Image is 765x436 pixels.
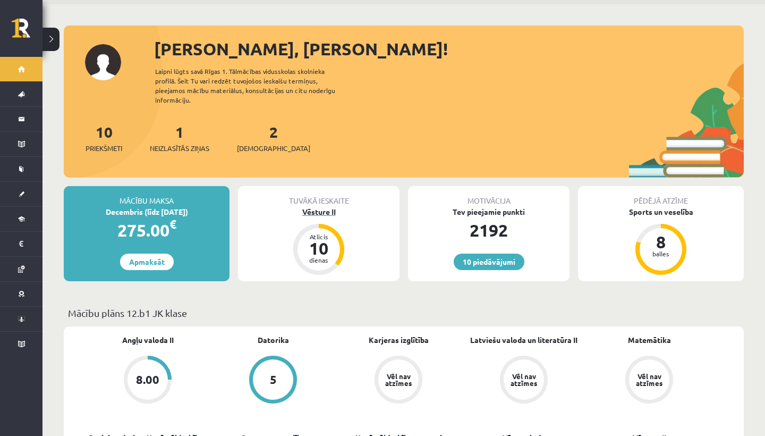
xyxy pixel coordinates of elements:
[470,334,577,346] a: Latviešu valoda un literatūra II
[509,373,539,387] div: Vēl nav atzīmes
[238,186,399,206] div: Tuvākā ieskaite
[408,186,569,206] div: Motivācija
[384,373,413,387] div: Vēl nav atzīmes
[645,250,677,257] div: balles
[634,373,664,387] div: Vēl nav atzīmes
[136,374,159,385] div: 8.00
[86,143,122,154] span: Priekšmeti
[210,356,336,406] a: 5
[578,206,744,217] div: Sports un veselība
[237,122,310,154] a: 2[DEMOGRAPHIC_DATA]
[578,206,744,276] a: Sports un veselība 8 balles
[64,217,229,243] div: 275.00
[64,186,229,206] div: Mācību maksa
[12,19,42,45] a: Rīgas 1. Tālmācības vidusskola
[303,240,335,257] div: 10
[68,306,739,320] p: Mācību plāns 12.b1 JK klase
[169,216,176,232] span: €
[369,334,429,346] a: Karjeras izglītība
[628,334,671,346] a: Matemātika
[454,254,524,270] a: 10 piedāvājumi
[303,233,335,240] div: Atlicis
[586,356,712,406] a: Vēl nav atzīmes
[120,254,174,270] a: Apmaksāt
[122,334,174,346] a: Angļu valoda II
[461,356,586,406] a: Vēl nav atzīmes
[303,257,335,263] div: dienas
[238,206,399,217] div: Vēsture II
[258,334,289,346] a: Datorika
[155,66,354,105] div: Laipni lūgts savā Rīgas 1. Tālmācības vidusskolas skolnieka profilā. Šeit Tu vari redzēt tuvojošo...
[645,233,677,250] div: 8
[578,186,744,206] div: Pēdējā atzīme
[237,143,310,154] span: [DEMOGRAPHIC_DATA]
[408,206,569,217] div: Tev pieejamie punkti
[408,217,569,243] div: 2192
[85,356,210,406] a: 8.00
[64,206,229,217] div: Decembris (līdz [DATE])
[150,122,209,154] a: 1Neizlasītās ziņas
[150,143,209,154] span: Neizlasītās ziņas
[238,206,399,276] a: Vēsture II Atlicis 10 dienas
[86,122,122,154] a: 10Priekšmeti
[270,374,277,385] div: 5
[336,356,461,406] a: Vēl nav atzīmes
[154,36,744,62] div: [PERSON_NAME], [PERSON_NAME]!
